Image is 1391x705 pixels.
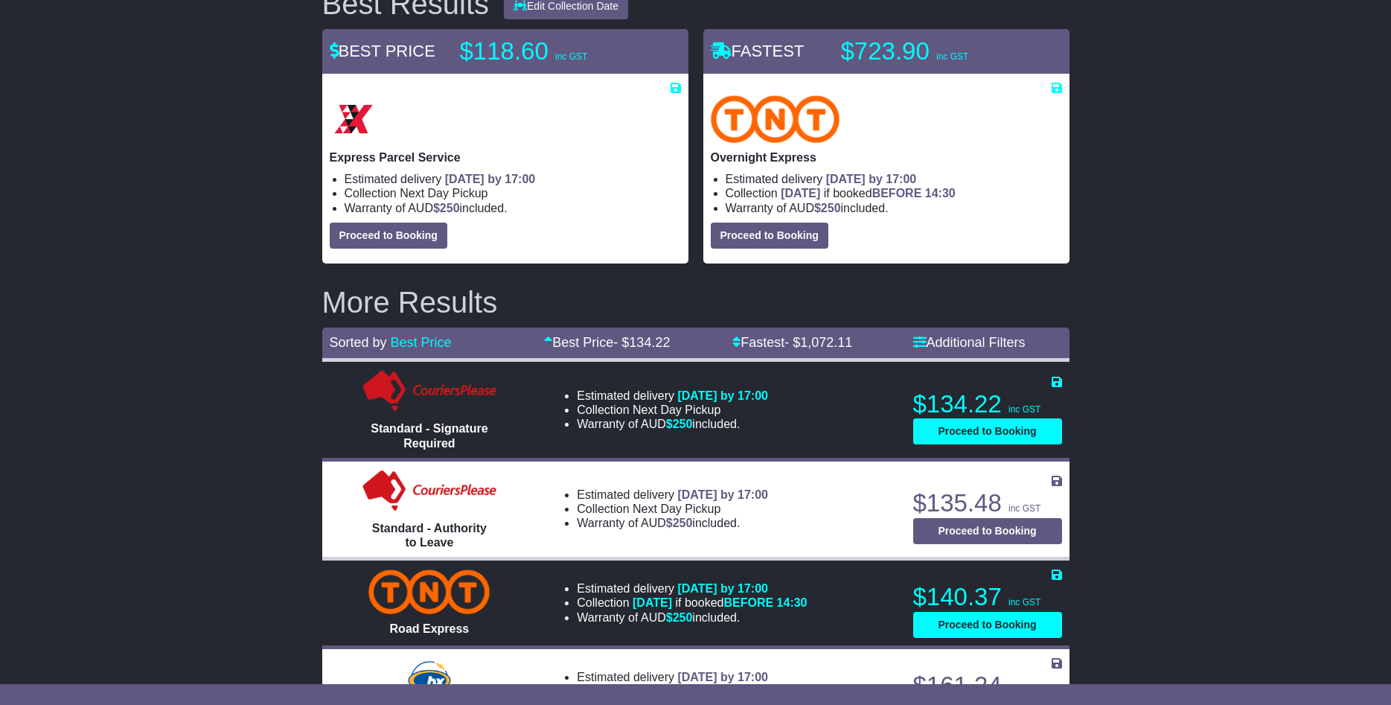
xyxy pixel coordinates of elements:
[372,522,487,549] span: Standard - Authority to Leave
[577,389,768,403] li: Estimated delivery
[330,95,377,143] img: Border Express: Express Parcel Service
[322,286,1069,319] h2: More Results
[726,172,1062,186] li: Estimated delivery
[872,187,922,200] span: BEFORE
[633,403,720,416] span: Next Day Pickup
[925,187,956,200] span: 14:30
[913,418,1062,444] button: Proceed to Booking
[330,150,681,165] p: Express Parcel Service
[677,389,768,402] span: [DATE] by 17:00
[666,418,693,430] span: $
[677,671,768,683] span: [DATE] by 17:00
[726,201,1062,215] li: Warranty of AUD included.
[936,51,968,62] span: inc GST
[821,202,841,214] span: 250
[440,202,460,214] span: 250
[633,596,807,609] span: if booked
[913,671,1062,701] p: $161.24
[460,36,646,66] p: $118.60
[673,517,693,529] span: 250
[577,670,807,684] li: Estimated delivery
[677,582,768,595] span: [DATE] by 17:00
[711,42,805,60] span: FASTEST
[723,596,773,609] span: BEFORE
[330,335,387,350] span: Sorted by
[400,187,487,200] span: Next Day Pickup
[677,488,768,501] span: [DATE] by 17:00
[405,658,454,703] img: Hunter Express: Road Express
[577,610,807,625] li: Warranty of AUD included.
[673,418,693,430] span: 250
[359,369,500,414] img: Couriers Please: Standard - Signature Required
[1008,503,1040,514] span: inc GST
[371,422,487,449] span: Standard - Signature Required
[1008,597,1040,607] span: inc GST
[781,187,955,200] span: if booked
[711,223,828,249] button: Proceed to Booking
[433,202,460,214] span: $
[555,51,587,62] span: inc GST
[359,469,500,514] img: Couriers Please: Standard - Authority to Leave
[814,202,841,214] span: $
[330,42,435,60] span: BEST PRICE
[913,335,1026,350] a: Additional Filters
[345,201,681,215] li: Warranty of AUD included.
[913,518,1062,544] button: Proceed to Booking
[841,36,1027,66] p: $723.90
[577,596,807,610] li: Collection
[711,150,1062,165] p: Overnight Express
[577,417,768,431] li: Warranty of AUD included.
[445,173,536,185] span: [DATE] by 17:00
[577,581,807,596] li: Estimated delivery
[673,611,693,624] span: 250
[826,173,917,185] span: [DATE] by 17:00
[345,172,681,186] li: Estimated delivery
[666,611,693,624] span: $
[711,95,840,143] img: TNT Domestic: Overnight Express
[913,488,1062,518] p: $135.48
[577,403,768,417] li: Collection
[345,186,681,200] li: Collection
[784,335,852,350] span: - $
[777,596,808,609] span: 14:30
[633,596,672,609] span: [DATE]
[666,517,693,529] span: $
[913,582,1062,612] p: $140.37
[1008,404,1040,415] span: inc GST
[368,570,490,614] img: TNT Domestic: Road Express
[544,335,670,350] a: Best Price- $134.22
[577,488,768,502] li: Estimated delivery
[330,223,447,249] button: Proceed to Booking
[732,335,852,350] a: Fastest- $1,072.11
[913,389,1062,419] p: $134.22
[800,335,852,350] span: 1,072.11
[391,335,452,350] a: Best Price
[613,335,670,350] span: - $
[390,622,470,635] span: Road Express
[633,503,720,515] span: Next Day Pickup
[781,187,820,200] span: [DATE]
[577,516,768,530] li: Warranty of AUD included.
[726,186,1062,200] li: Collection
[629,335,670,350] span: 134.22
[913,612,1062,638] button: Proceed to Booking
[577,502,768,516] li: Collection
